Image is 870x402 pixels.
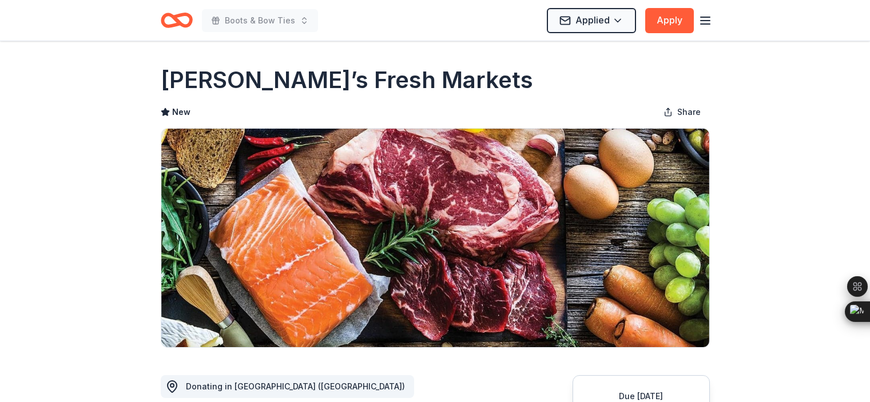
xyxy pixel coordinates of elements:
button: Boots & Bow Ties [202,9,318,32]
button: Apply [645,8,694,33]
span: Donating in [GEOGRAPHIC_DATA] ([GEOGRAPHIC_DATA]) [186,381,405,391]
h1: [PERSON_NAME]’s Fresh Markets [161,64,533,96]
button: Applied [547,8,636,33]
a: Home [161,7,193,34]
button: Share [654,101,710,124]
span: Boots & Bow Ties [225,14,295,27]
span: New [172,105,190,119]
span: Share [677,105,701,119]
span: Applied [575,13,610,27]
img: Image for Chuck’s Fresh Markets [161,129,709,347]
